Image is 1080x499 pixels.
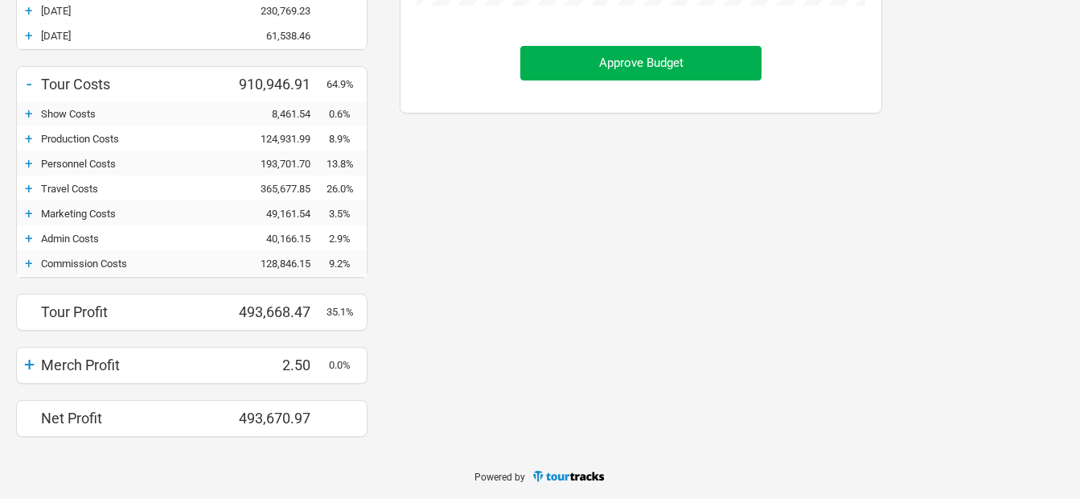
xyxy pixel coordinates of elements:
[17,230,41,246] div: +
[17,27,41,43] div: +
[599,56,684,70] span: Approve Budget
[230,303,326,320] div: 493,668.47
[230,108,326,120] div: 8,461.54
[17,180,41,196] div: +
[41,357,230,373] div: Merch Profit
[326,108,367,120] div: 0.6%
[41,133,230,145] div: Production Costs
[230,30,326,42] div: 61,538.46
[230,208,326,220] div: 49,161.54
[326,183,367,195] div: 26.0%
[326,258,367,270] div: 9.2%
[41,410,230,427] div: Net Profit
[230,410,326,427] div: 493,670.97
[230,158,326,170] div: 193,701.70
[230,133,326,145] div: 124,931.99
[326,208,367,220] div: 3.5%
[230,233,326,245] div: 40,166.15
[17,255,41,271] div: +
[326,158,367,170] div: 13.8%
[326,78,367,90] div: 64.9%
[230,5,326,17] div: 230,769.23
[41,208,230,220] div: Marketing Costs
[17,2,41,19] div: +
[230,258,326,270] div: 128,846.15
[17,155,41,171] div: +
[41,303,230,320] div: Tour Profit
[326,233,367,245] div: 2.9%
[230,357,326,373] div: 2.50
[41,5,230,17] div: 03-Sep-25
[41,233,230,245] div: Admin Costs
[230,183,326,195] div: 365,677.85
[326,306,367,318] div: 35.1%
[41,108,230,120] div: Show Costs
[532,469,606,483] img: TourTracks
[17,130,41,146] div: +
[326,359,367,371] div: 0.0%
[41,30,230,42] div: 04-Sep-25
[41,183,230,195] div: Travel Costs
[17,105,41,122] div: +
[41,158,230,170] div: Personnel Costs
[17,72,41,95] div: -
[230,76,326,93] div: 910,946.91
[41,76,230,93] div: Tour Costs
[474,471,525,482] span: Powered by
[17,205,41,221] div: +
[41,258,230,270] div: Commission Costs
[17,353,41,376] div: +
[520,46,762,80] button: Approve Budget
[326,133,367,145] div: 8.9%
